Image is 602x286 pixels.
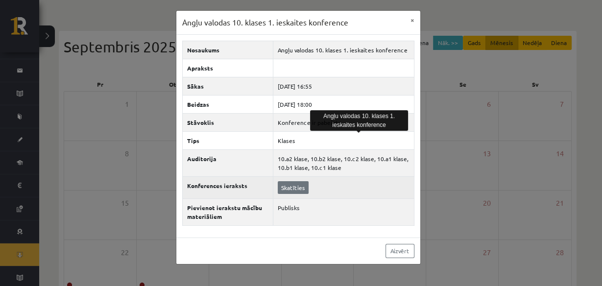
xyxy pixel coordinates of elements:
td: [DATE] 18:00 [273,95,414,113]
td: 10.a2 klase, 10.b2 klase, 10.c2 klase, 10.a1 klase, 10.b1 klase, 10.c1 klase [273,149,414,176]
th: Nosaukums [182,41,273,59]
button: × [405,11,420,29]
div: Angļu valodas 10. klases 1. ieskaites konference [310,110,408,131]
td: Klases [273,131,414,149]
td: Angļu valodas 10. klases 1. ieskaites konference [273,41,414,59]
td: Publisks [273,198,414,225]
a: Aizvērt [385,244,414,258]
th: Sākas [182,77,273,95]
th: Stāvoklis [182,113,273,131]
td: [DATE] 16:55 [273,77,414,95]
th: Pievienot ierakstu mācību materiāliem [182,198,273,225]
h3: Angļu valodas 10. klases 1. ieskaites konference [182,17,348,28]
a: Skatīties [278,181,309,194]
th: Auditorija [182,149,273,176]
th: Konferences ieraksts [182,176,273,198]
th: Apraksts [182,59,273,77]
th: Beidzas [182,95,273,113]
td: Konference ir pabeigta [273,113,414,131]
th: Tips [182,131,273,149]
